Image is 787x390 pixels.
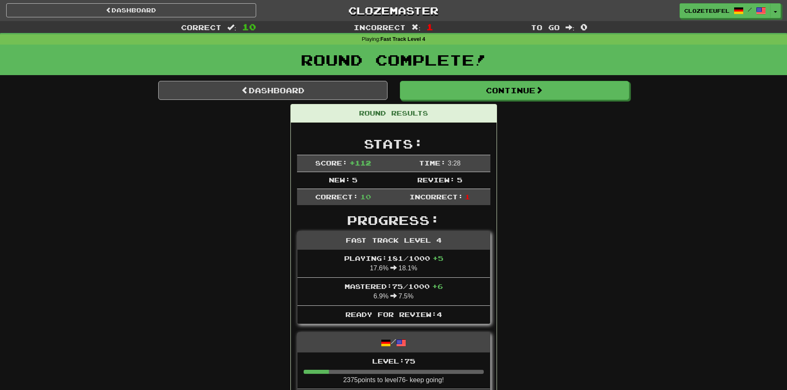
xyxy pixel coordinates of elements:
span: 5 [457,176,462,184]
span: + 6 [432,282,443,290]
button: Continue [400,81,629,100]
li: 17.6% 18.1% [297,250,490,278]
span: Time: [419,159,446,167]
span: Incorrect [354,23,406,31]
span: 1 [426,22,433,32]
span: 10 [242,22,256,32]
a: Dashboard [158,81,388,100]
h2: Stats: [297,137,490,151]
span: 5 [352,176,357,184]
span: ClozeTeufel [684,7,730,14]
a: ClozeTeufel / [680,3,770,18]
span: 1 [465,193,470,201]
span: Mastered: 75 / 1000 [345,282,443,290]
span: Correct: [315,193,358,201]
strong: Fast Track Level 4 [380,36,426,42]
span: : [227,24,236,31]
span: Score: [315,159,347,167]
h2: Progress: [297,213,490,227]
span: Level: 75 [372,357,415,365]
span: + 112 [350,159,371,167]
span: 0 [580,22,587,32]
div: Fast Track Level 4 [297,232,490,250]
li: 6.9% 7.5% [297,277,490,306]
span: New: [329,176,350,184]
span: Incorrect: [409,193,463,201]
div: / [297,333,490,352]
span: : [411,24,421,31]
span: Correct [181,23,221,31]
a: Clozemaster [269,3,518,18]
span: Ready for Review: 4 [345,310,442,318]
li: 2375 points to level 76 - keep going! [297,352,490,390]
span: Review: [417,176,455,184]
span: 3 : 28 [448,160,461,167]
a: Dashboard [6,3,256,17]
div: Round Results [291,104,497,123]
span: Playing: 181 / 1000 [344,254,443,262]
span: + 5 [433,254,443,262]
span: To go [531,23,560,31]
span: / [748,7,752,12]
h1: Round Complete! [3,52,784,68]
span: : [566,24,575,31]
span: 10 [360,193,371,201]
